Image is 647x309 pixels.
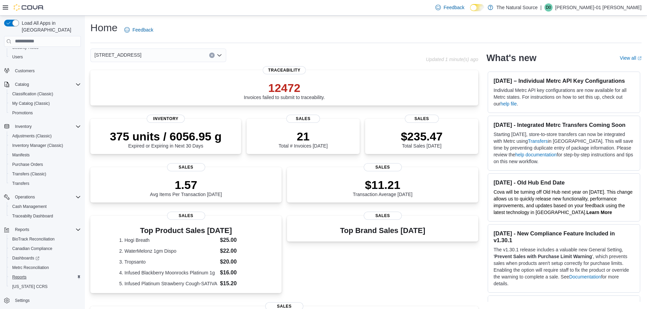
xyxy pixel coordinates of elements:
h2: What's new [486,53,536,63]
dt: 4. Infused Blackberry Moonrocks Platinum 1g [119,269,217,276]
a: BioTrack Reconciliation [10,235,57,243]
div: Expired or Expiring in Next 30 Days [110,130,222,149]
dd: $20.00 [220,258,253,266]
span: Cash Management [10,202,81,211]
span: My Catalog (Classic) [12,101,50,106]
button: Users [7,52,84,62]
a: Users [10,53,25,61]
dd: $16.00 [220,269,253,277]
dd: $25.00 [220,236,253,244]
span: Purchase Orders [12,162,43,167]
span: Canadian Compliance [12,246,52,251]
h1: Home [90,21,118,35]
span: Canadian Compliance [10,245,81,253]
span: Metrc Reconciliation [10,264,81,272]
button: Open list of options [217,53,222,58]
h3: Top Brand Sales [DATE] [340,227,425,235]
dd: $15.20 [220,279,253,288]
span: Dashboards [12,255,39,261]
a: Learn More [587,210,612,215]
a: help file [500,101,517,107]
span: Settings [15,298,30,303]
span: Operations [12,193,81,201]
a: Promotions [10,109,36,117]
a: Feedback [122,23,156,37]
dt: 1. Hogi Breath [119,237,217,244]
button: Purchase Orders [7,160,84,169]
span: Sales [167,163,205,171]
span: Load All Apps in [GEOGRAPHIC_DATA] [19,20,81,33]
span: Settings [12,296,81,305]
span: Cash Management [12,204,47,209]
a: Transfers (Classic) [10,170,49,178]
div: Transaction Average [DATE] [353,178,413,197]
span: [US_STATE] CCRS [12,284,48,289]
button: Inventory [1,122,84,131]
p: [PERSON_NAME]-01 [PERSON_NAME] [555,3,642,12]
button: Manifests [7,150,84,160]
a: Adjustments (Classic) [10,132,54,140]
span: Inventory Manager (Classic) [10,141,81,150]
p: The v1.30.1 release includes a valuable new General Setting, ' ', which prevents sales when produ... [493,246,634,287]
span: BioTrack Reconciliation [10,235,81,243]
span: Catalog [15,82,29,87]
a: Traceabilty Dashboard [10,212,56,220]
input: Dark Mode [470,4,484,11]
p: $235.47 [401,130,443,143]
a: Settings [12,296,32,305]
p: $11.21 [353,178,413,192]
dt: 3. Tropsanto [119,258,217,265]
a: Dashboards [10,254,42,262]
span: Feedback [132,26,153,33]
h3: [DATE] – Individual Metrc API Key Configurations [493,77,634,84]
span: Promotions [10,109,81,117]
button: Clear input [209,53,215,58]
button: Operations [12,193,38,201]
span: Adjustments (Classic) [10,132,81,140]
span: My Catalog (Classic) [10,99,81,108]
p: Individual Metrc API key configurations are now available for all Metrc states. For instructions ... [493,87,634,107]
button: Promotions [7,108,84,118]
span: Inventory [147,115,185,123]
span: Reports [10,273,81,281]
span: Transfers (Classic) [10,170,81,178]
span: Inventory [15,124,32,129]
span: Customers [12,66,81,75]
span: Sales [364,212,402,220]
a: Classification (Classic) [10,90,56,98]
h3: [DATE] - Old Hub End Date [493,179,634,186]
span: Classification (Classic) [10,90,81,98]
button: Operations [1,192,84,202]
a: Transfers [10,179,32,188]
a: Transfers [528,138,548,144]
span: Inventory Manager (Classic) [12,143,63,148]
span: Traceabilty Dashboard [12,213,53,219]
button: Adjustments (Classic) [7,131,84,141]
button: Inventory Manager (Classic) [7,141,84,150]
button: [US_STATE] CCRS [7,282,84,291]
button: Classification (Classic) [7,89,84,99]
a: Inventory Manager (Classic) [10,141,66,150]
span: Sales [167,212,205,220]
a: Dashboards [7,253,84,263]
a: Reports [10,273,29,281]
span: Washington CCRS [10,283,81,291]
a: Canadian Compliance [10,245,55,253]
button: Metrc Reconciliation [7,263,84,272]
p: 21 [278,130,327,143]
a: View allExternal link [620,55,642,61]
span: [STREET_ADDRESS] [94,51,141,59]
p: 12472 [244,81,325,95]
a: Customers [12,67,37,75]
button: Reports [1,225,84,234]
span: Users [10,53,81,61]
dd: $22.00 [220,247,253,255]
svg: External link [637,56,642,60]
div: Total # Invoices [DATE] [278,130,327,149]
span: Metrc Reconciliation [12,265,49,270]
button: Cash Management [7,202,84,211]
span: Transfers [12,181,29,186]
button: Inventory [12,122,34,131]
button: Customers [1,66,84,76]
div: Total Sales [DATE] [401,130,443,149]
